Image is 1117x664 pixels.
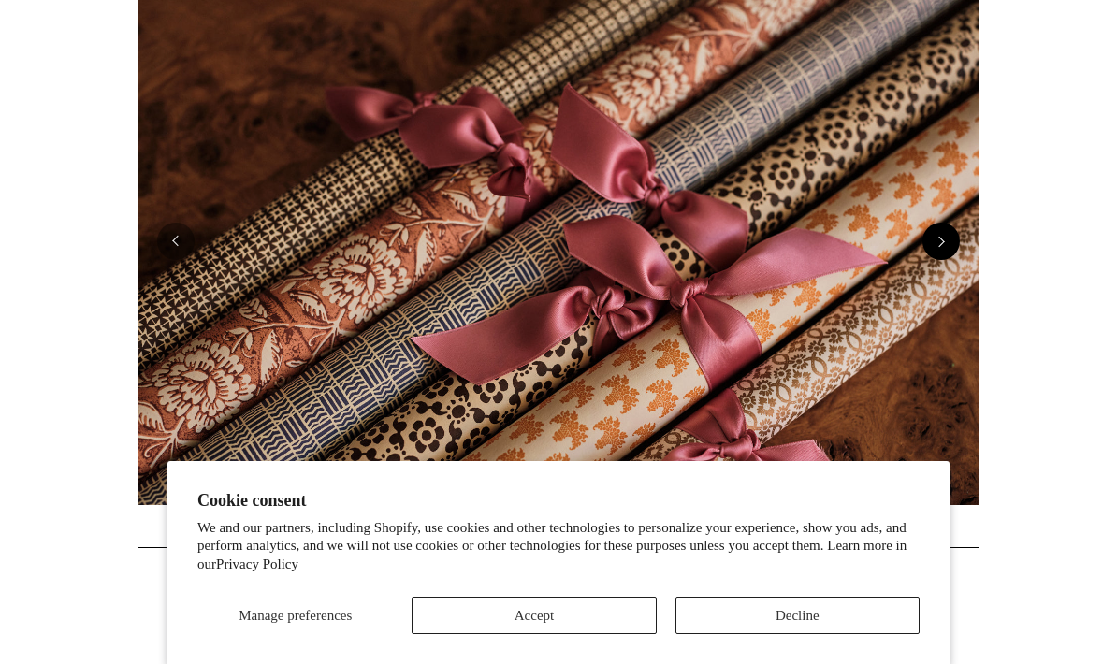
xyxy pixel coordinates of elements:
[922,223,960,260] button: Next
[412,597,656,634] button: Accept
[157,223,195,260] button: Previous
[216,556,298,571] a: Privacy Policy
[197,597,393,634] button: Manage preferences
[675,597,920,634] button: Decline
[197,491,920,511] h2: Cookie consent
[197,519,920,574] p: We and our partners, including Shopify, use cookies and other technologies to personalize your ex...
[239,608,352,623] span: Manage preferences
